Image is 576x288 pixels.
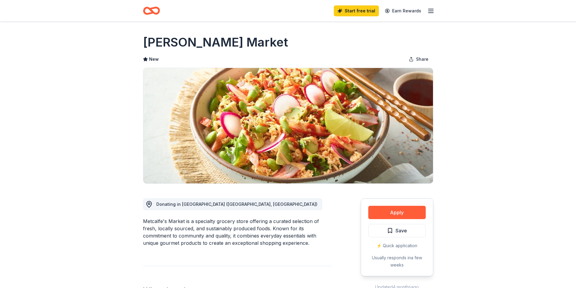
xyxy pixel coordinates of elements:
[143,68,433,183] img: Image for Metcalfe's Market
[143,218,332,247] div: Metcalfe's Market is a specialty grocery store offering a curated selection of fresh, locally sou...
[416,56,428,63] span: Share
[381,5,425,16] a: Earn Rewards
[143,4,160,18] a: Home
[395,227,407,235] span: Save
[368,242,426,249] div: ⚡️ Quick application
[368,254,426,269] div: Usually responds in a few weeks
[156,202,317,207] span: Donating in [GEOGRAPHIC_DATA] ([GEOGRAPHIC_DATA], [GEOGRAPHIC_DATA])
[404,53,433,65] button: Share
[334,5,379,16] a: Start free trial
[143,34,288,51] h1: [PERSON_NAME] Market
[368,206,426,219] button: Apply
[368,224,426,237] button: Save
[149,56,159,63] span: New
